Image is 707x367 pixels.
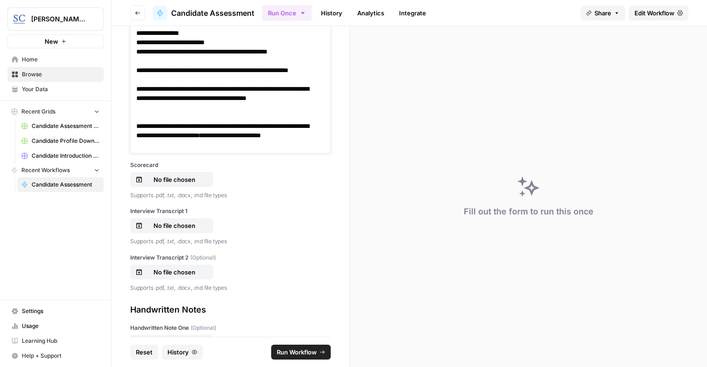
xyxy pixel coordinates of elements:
[7,7,104,31] button: Workspace: Stanton Chase Nashville
[130,324,331,332] label: Handwritten Note One
[130,335,213,350] button: No file chosen
[130,218,213,233] button: No file chosen
[45,37,58,46] span: New
[130,254,331,262] label: Interview Transcript 2
[31,14,87,24] span: [PERSON_NAME] [GEOGRAPHIC_DATA]
[153,6,254,20] a: Candidate Assessment
[7,34,104,48] button: New
[162,345,203,360] button: History
[7,334,104,348] a: Learning Hub
[277,347,317,357] span: Run Workflow
[130,172,213,187] button: No file chosen
[136,347,153,357] span: Reset
[634,8,674,18] span: Edit Workflow
[130,191,331,200] p: Supports .pdf, .txt, .docx, .md file types
[17,148,104,163] a: Candidate Introduction Download Sheet
[32,152,100,160] span: Candidate Introduction Download Sheet
[167,347,189,357] span: History
[580,6,625,20] button: Share
[7,304,104,319] a: Settings
[352,6,390,20] a: Analytics
[7,348,104,363] button: Help + Support
[7,163,104,177] button: Recent Workflows
[32,137,100,145] span: Candidate Profile Download Sheet
[191,324,216,332] span: (Optional)
[130,161,331,169] label: Scorecard
[22,352,100,360] span: Help + Support
[17,119,104,133] a: Candidate Assessment Download Sheet
[130,345,158,360] button: Reset
[21,107,55,116] span: Recent Grids
[145,221,204,230] p: No file chosen
[22,307,100,315] span: Settings
[7,319,104,334] a: Usage
[22,337,100,345] span: Learning Hub
[145,267,204,277] p: No file chosen
[7,52,104,67] a: Home
[464,205,594,218] div: Fill out the form to run this once
[130,207,331,215] label: Interview Transcript 1
[22,85,100,93] span: Your Data
[271,345,331,360] button: Run Workflow
[32,180,100,189] span: Candidate Assessment
[629,6,688,20] a: Edit Workflow
[17,133,104,148] a: Candidate Profile Download Sheet
[7,105,104,119] button: Recent Grids
[130,303,331,316] div: Handwritten Notes
[130,283,331,293] p: Supports .pdf, .txt, .docx, .md file types
[22,322,100,330] span: Usage
[22,70,100,79] span: Browse
[7,82,104,97] a: Your Data
[394,6,432,20] a: Integrate
[11,11,27,27] img: Stanton Chase Nashville Logo
[130,265,213,280] button: No file chosen
[171,7,254,19] span: Candidate Assessment
[32,122,100,130] span: Candidate Assessment Download Sheet
[17,177,104,192] a: Candidate Assessment
[145,175,204,184] p: No file chosen
[22,55,100,64] span: Home
[262,5,312,21] button: Run Once
[130,237,331,246] p: Supports .pdf, .txt, .docx, .md file types
[315,6,348,20] a: History
[7,67,104,82] a: Browse
[21,166,70,174] span: Recent Workflows
[594,8,611,18] span: Share
[190,254,216,262] span: (Optional)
